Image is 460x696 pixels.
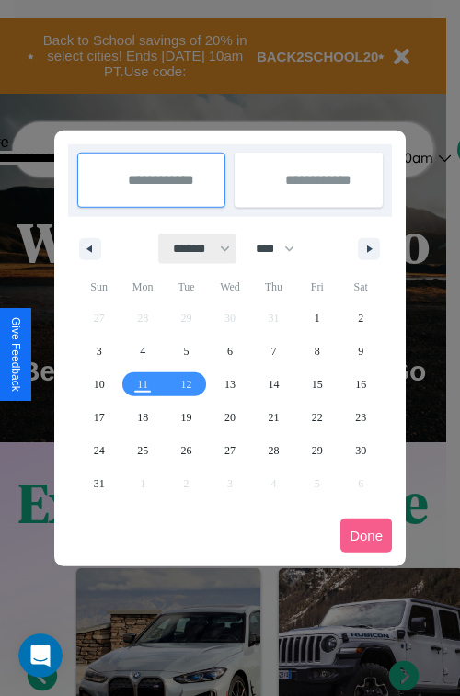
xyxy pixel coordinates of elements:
button: 13 [208,368,251,401]
button: 29 [295,434,339,467]
button: 2 [339,302,383,335]
button: 25 [121,434,164,467]
button: 5 [165,335,208,368]
button: 31 [77,467,121,500]
button: 23 [339,401,383,434]
span: 13 [224,368,236,401]
span: Sat [339,272,383,302]
span: 26 [181,434,192,467]
button: 27 [208,434,251,467]
button: 10 [77,368,121,401]
span: Wed [208,272,251,302]
span: 25 [137,434,148,467]
span: 4 [140,335,145,368]
button: 18 [121,401,164,434]
div: Give Feedback [9,317,22,392]
span: 6 [227,335,233,368]
span: 17 [94,401,105,434]
span: 19 [181,401,192,434]
button: 21 [252,401,295,434]
button: 20 [208,401,251,434]
button: 30 [339,434,383,467]
button: 12 [165,368,208,401]
button: 3 [77,335,121,368]
button: 9 [339,335,383,368]
button: Done [340,519,392,553]
span: Tue [165,272,208,302]
span: Mon [121,272,164,302]
button: 1 [295,302,339,335]
span: 20 [224,401,236,434]
span: 8 [315,335,320,368]
span: 1 [315,302,320,335]
span: 10 [94,368,105,401]
button: 28 [252,434,295,467]
button: 8 [295,335,339,368]
span: Fri [295,272,339,302]
button: 19 [165,401,208,434]
span: 9 [358,335,363,368]
span: 28 [268,434,279,467]
span: 15 [312,368,323,401]
iframe: Intercom live chat [18,633,63,678]
button: 11 [121,368,164,401]
span: 24 [94,434,105,467]
span: 18 [137,401,148,434]
span: 7 [270,335,276,368]
button: 16 [339,368,383,401]
span: 14 [268,368,279,401]
button: 22 [295,401,339,434]
span: 27 [224,434,236,467]
span: Sun [77,272,121,302]
button: 17 [77,401,121,434]
span: 23 [355,401,366,434]
span: 30 [355,434,366,467]
button: 26 [165,434,208,467]
span: 22 [312,401,323,434]
button: 24 [77,434,121,467]
span: 3 [97,335,102,368]
span: 31 [94,467,105,500]
button: 4 [121,335,164,368]
button: 14 [252,368,295,401]
span: 12 [181,368,192,401]
span: 16 [355,368,366,401]
span: 21 [268,401,279,434]
span: 5 [184,335,190,368]
span: 29 [312,434,323,467]
span: 2 [358,302,363,335]
span: Thu [252,272,295,302]
button: 7 [252,335,295,368]
button: 15 [295,368,339,401]
span: 11 [137,368,148,401]
button: 6 [208,335,251,368]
